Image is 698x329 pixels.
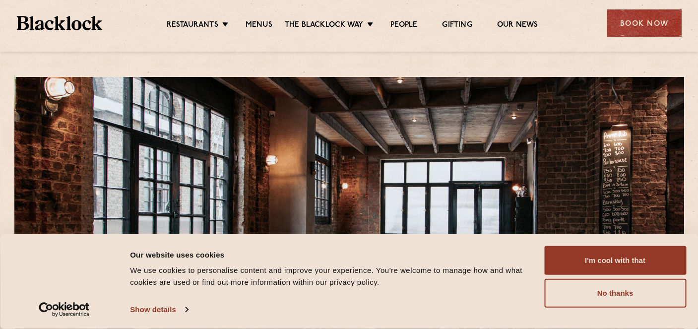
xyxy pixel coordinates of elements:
[167,20,218,31] a: Restaurants
[130,249,533,261] div: Our website uses cookies
[497,20,538,31] a: Our News
[21,302,108,317] a: Usercentrics Cookiebot - opens in a new window
[17,16,103,30] img: BL_Textured_Logo-footer-cropped.svg
[607,9,682,37] div: Book Now
[544,246,686,275] button: I'm cool with that
[246,20,272,31] a: Menus
[130,264,533,288] div: We use cookies to personalise content and improve your experience. You're welcome to manage how a...
[442,20,472,31] a: Gifting
[390,20,417,31] a: People
[285,20,363,31] a: The Blacklock Way
[130,302,188,317] a: Show details
[544,279,686,308] button: No thanks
